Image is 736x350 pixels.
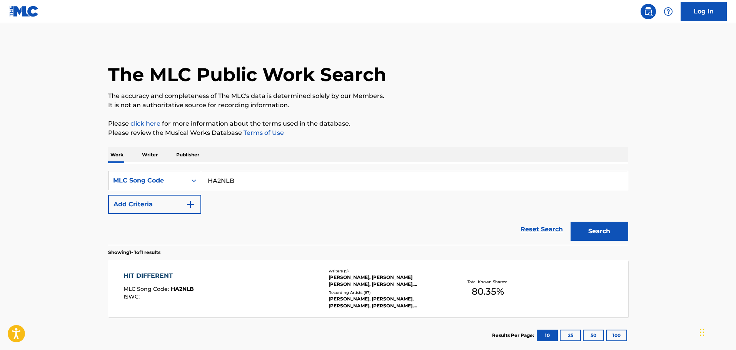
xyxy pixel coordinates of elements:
p: The accuracy and completeness of The MLC's data is determined solely by our Members. [108,91,628,101]
p: Total Known Shares: [467,279,509,285]
form: Search Form [108,171,628,245]
div: HIT DIFFERENT [124,271,194,280]
div: Help [661,4,676,19]
a: Reset Search [517,221,567,238]
img: search [644,7,653,16]
button: 50 [583,330,604,341]
p: Results Per Page: [492,332,536,339]
span: ISWC : [124,293,142,300]
span: MLC Song Code : [124,285,171,292]
p: Publisher [174,147,202,163]
span: 80.35 % [472,285,504,299]
button: Search [571,222,628,241]
button: 100 [606,330,627,341]
button: 10 [537,330,558,341]
div: [PERSON_NAME], [PERSON_NAME] [PERSON_NAME], [PERSON_NAME], [PERSON_NAME], [PERSON_NAME] [PERSON_N... [329,274,445,288]
h1: The MLC Public Work Search [108,63,386,86]
a: click here [130,120,160,127]
button: 25 [560,330,581,341]
p: Writer [140,147,160,163]
img: 9d2ae6d4665cec9f34b9.svg [186,200,195,209]
p: Work [108,147,126,163]
div: [PERSON_NAME], [PERSON_NAME], [PERSON_NAME], [PERSON_NAME], [PERSON_NAME], [PERSON_NAME], [PERSON... [329,295,445,309]
button: Add Criteria [108,195,201,214]
iframe: Chat Widget [698,313,736,350]
span: HA2NLB [171,285,194,292]
div: MLC Song Code [113,176,182,185]
a: HIT DIFFERENTMLC Song Code:HA2NLBISWC:Writers (9)[PERSON_NAME], [PERSON_NAME] [PERSON_NAME], [PER... [108,260,628,317]
img: MLC Logo [9,6,39,17]
img: help [664,7,673,16]
p: Please for more information about the terms used in the database. [108,119,628,128]
a: Public Search [641,4,656,19]
p: Showing 1 - 1 of 1 results [108,249,160,256]
div: Recording Artists ( 67 ) [329,290,445,295]
div: Writers ( 9 ) [329,268,445,274]
p: It is not an authoritative source for recording information. [108,101,628,110]
div: Drag [700,321,704,344]
p: Please review the Musical Works Database [108,128,628,138]
a: Log In [681,2,727,21]
a: Terms of Use [242,129,284,136]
